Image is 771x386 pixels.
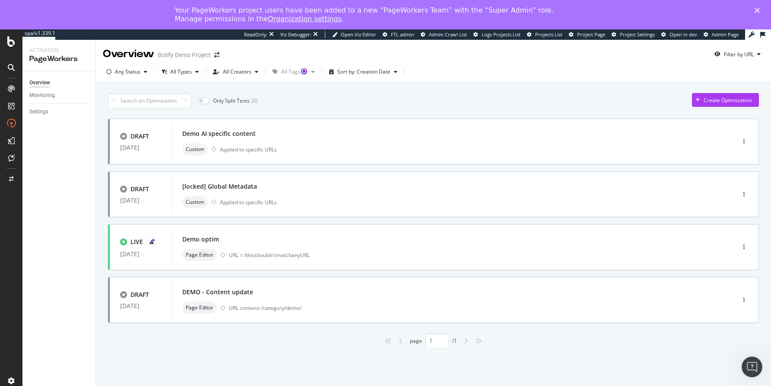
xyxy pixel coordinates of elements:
[332,31,376,38] a: Open Viz Editor
[577,31,605,38] span: Project Page
[120,144,161,151] div: [DATE]
[186,305,213,310] span: Page Editor
[29,91,89,100] a: Monitoring
[251,97,258,104] div: ( 0 )
[29,107,89,116] a: Settings
[103,47,154,61] div: Overview
[280,31,311,38] div: Viz Debugger:
[182,249,217,261] div: neutral label
[108,93,191,108] input: Search an Optimization
[341,31,376,38] span: Open Viz Editor
[29,91,55,100] div: Monitoring
[620,31,655,38] span: Project Settings
[326,65,401,79] button: Sort by: Creation Date
[29,47,89,54] div: Activation
[186,147,204,152] span: Custom
[182,302,217,314] div: neutral label
[381,334,395,348] div: angles-left
[704,31,739,38] a: Admin Page
[130,290,149,299] div: DRAFT
[724,51,754,58] div: Filter by URL
[755,8,763,13] div: Close
[29,107,48,116] div: Settings
[460,334,472,348] div: angle-right
[391,31,414,38] span: FTL admin
[120,251,161,257] div: [DATE]
[182,129,256,138] div: Demo AI specific content
[527,31,562,38] a: Projects List
[214,52,219,58] div: arrow-right-arrow-left
[410,333,457,348] div: page / 1
[29,78,89,87] a: Overview
[269,65,318,79] button: All TagsTooltip anchor
[712,31,739,38] span: Admin Page
[220,146,277,153] div: Applied to specific URLs
[383,31,414,38] a: FTL admin
[704,96,752,104] div: Create Optimization
[158,51,211,59] div: Botify Demo Project
[182,235,219,244] div: Demo optim
[186,199,204,205] span: Custom
[244,31,267,38] div: ReadOnly:
[182,288,253,296] div: DEMO - Content update
[300,68,308,75] div: Tooltip anchor
[158,65,202,79] button: All Types
[115,69,140,74] div: Any Status
[209,65,262,79] button: All Creators
[103,65,151,79] button: Any Status
[692,93,759,107] button: Create Optimization
[130,238,143,246] div: LIVE
[229,251,698,259] div: URL = /thisshouldn'tmatchanyURL
[742,357,762,377] iframe: Intercom live chat
[395,334,406,348] div: angle-left
[213,97,250,104] div: Only Split Tests
[182,182,257,191] div: [locked] Global Metadata
[482,31,520,38] span: Logs Projects List
[29,54,89,64] div: PageWorkers
[229,304,698,312] div: URL contains /category/demo/
[661,31,697,38] a: Open in dev
[130,132,149,141] div: DRAFT
[29,78,50,87] div: Overview
[711,47,764,61] button: Filter by URL
[130,185,149,193] div: DRAFT
[220,199,277,206] div: Applied to specific URLs
[612,31,655,38] a: Project Settings
[182,143,208,155] div: neutral label
[281,69,308,74] div: All Tags
[120,302,161,309] div: [DATE]
[182,196,208,208] div: neutral label
[337,69,390,74] div: Sort by: Creation Date
[120,197,161,204] div: [DATE]
[175,6,583,23] div: Your PageWorkers project users have been added to a new “PageWorkers Team” with the “Super Admin”...
[421,31,467,38] a: Admin Crawl List
[473,31,520,38] a: Logs Projects List
[429,31,467,38] span: Admin Crawl List
[170,69,192,74] div: All Types
[268,15,342,23] a: Organization settings
[223,69,251,74] div: All Creators
[669,31,697,38] span: Open in dev
[472,334,485,348] div: angles-right
[569,31,605,38] a: Project Page
[535,31,562,38] span: Projects List
[22,29,55,40] a: spa/v1.339.1
[186,252,213,257] span: Page Editor
[22,29,55,37] div: spa/v1.339.1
